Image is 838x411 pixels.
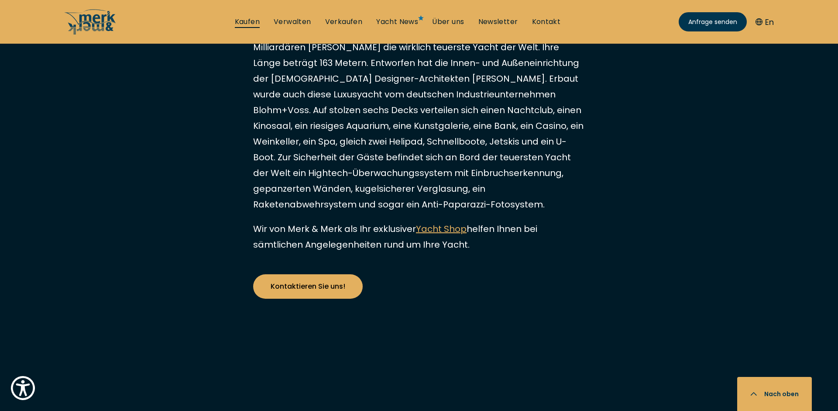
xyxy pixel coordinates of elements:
p: Damit bleibt die „Eclipse“ von [DEMOGRAPHIC_DATA] Oligarchen und Milliardären [PERSON_NAME] die w... [253,24,585,212]
a: Anfrage senden [679,12,747,31]
p: Wir von Merk & Merk als Ihr exklusiver helfen Ihnen bei sämtlichen Angelegenheiten rund um Ihre Y... [253,221,585,252]
button: Nach oben [737,377,812,411]
a: Verwalten [274,17,311,27]
button: En [756,16,774,28]
a: Über uns [432,17,464,27]
span: Anfrage senden [688,17,737,27]
a: Kaufen [235,17,260,27]
a: Yacht Shop [416,223,467,235]
button: Show Accessibility Preferences [9,374,37,402]
a: Kontaktieren Sie uns! [253,274,363,299]
a: Newsletter [478,17,518,27]
a: Verkaufen [325,17,363,27]
a: Yacht News [376,17,418,27]
a: Kontakt [532,17,561,27]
